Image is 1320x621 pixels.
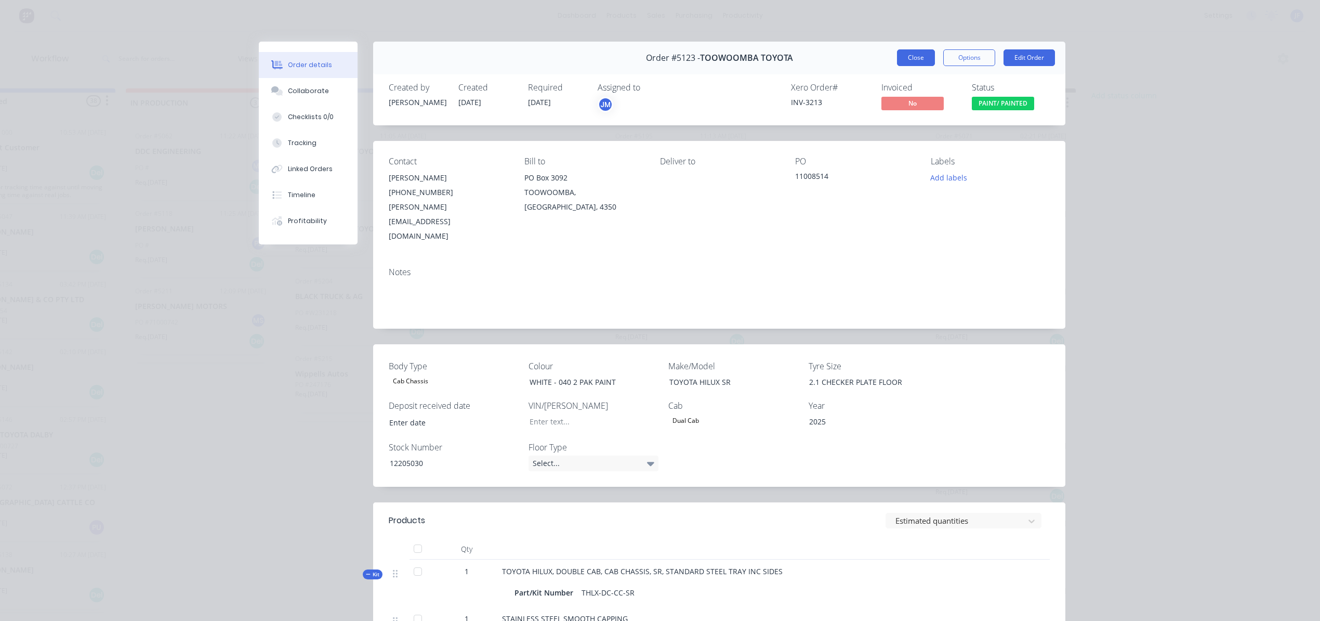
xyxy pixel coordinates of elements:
div: 2.1 CHECKER PLATE FLOOR [801,374,931,390]
div: Part/Kit Number [514,585,577,600]
div: Timeline [288,190,315,200]
div: Order details [288,60,332,70]
div: WHITE - 040 2 PAK PAINT [521,374,651,390]
button: Add labels [925,171,973,185]
div: 2025 [801,414,931,429]
span: TOYOTA HILUX, DOUBLE CAB, CAB CHASSIS, SR, STANDARD STEEL TRAY INC SIDES [502,566,783,576]
div: 11008514 [795,171,914,185]
div: Select... [529,456,658,471]
label: Tyre Size [809,360,939,372]
div: Deliver to [660,157,779,166]
div: Created by [389,83,446,93]
button: Timeline [259,182,358,208]
div: 12205030 [381,456,511,471]
button: Close [897,49,935,66]
span: [DATE] [458,97,481,107]
div: [PHONE_NUMBER] [389,185,508,200]
div: PO [795,157,914,166]
label: Deposit received date [389,399,519,412]
div: Collaborate [288,86,329,96]
div: TOYOTA HILUX SR [661,374,791,390]
label: Year [809,399,939,412]
div: Invoiced [881,83,959,93]
span: No [881,97,944,110]
label: VIN/[PERSON_NAME] [529,399,658,412]
label: Cab [668,399,798,412]
div: TOOWOOMBA, [GEOGRAPHIC_DATA], 4350 [524,185,643,214]
div: Checklists 0/0 [288,112,334,122]
div: Products [389,514,425,527]
input: Enter date [382,415,511,430]
div: PO Box 3092 [524,171,643,185]
button: Options [943,49,995,66]
div: Tracking [288,138,316,148]
button: Kit [363,570,382,579]
button: Profitability [259,208,358,234]
div: Notes [389,267,1050,277]
div: Profitability [288,216,327,226]
div: INV-3213 [791,97,869,108]
label: Colour [529,360,658,372]
button: Linked Orders [259,156,358,182]
div: [PERSON_NAME][PHONE_NUMBER][PERSON_NAME][EMAIL_ADDRESS][DOMAIN_NAME] [389,171,508,243]
label: Stock Number [389,441,519,454]
span: 1 [465,566,469,577]
span: PAINT/ PAINTED [972,97,1034,110]
div: PO Box 3092TOOWOOMBA, [GEOGRAPHIC_DATA], 4350 [524,171,643,214]
div: Required [528,83,585,93]
div: Contact [389,157,508,166]
div: [PERSON_NAME][EMAIL_ADDRESS][DOMAIN_NAME] [389,200,508,243]
div: Labels [931,157,1050,166]
div: Assigned to [598,83,702,93]
div: Created [458,83,516,93]
span: [DATE] [528,97,551,107]
div: THLX-DC-CC-SR [577,585,639,600]
button: Checklists 0/0 [259,104,358,130]
span: Order #5123 - [646,53,700,63]
button: Edit Order [1004,49,1055,66]
div: [PERSON_NAME] [389,171,508,185]
div: Status [972,83,1050,93]
div: Xero Order # [791,83,869,93]
label: Make/Model [668,360,798,372]
button: Collaborate [259,78,358,104]
div: Cab Chassis [389,374,432,388]
label: Floor Type [529,441,658,454]
button: Order details [259,52,358,78]
div: [PERSON_NAME] [389,97,446,108]
button: JM [598,97,613,112]
div: Qty [435,539,498,560]
button: PAINT/ PAINTED [972,97,1034,112]
div: Linked Orders [288,164,333,174]
label: Body Type [389,360,519,372]
span: TOOWOOMBA TOYOTA [700,53,793,63]
div: Dual Cab [668,414,703,428]
button: Tracking [259,130,358,156]
span: Kit [366,571,379,578]
div: Bill to [524,157,643,166]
